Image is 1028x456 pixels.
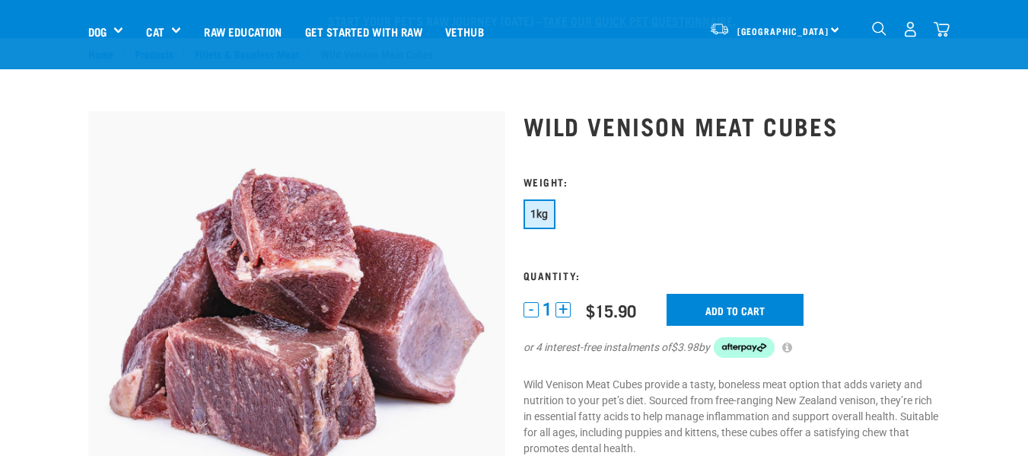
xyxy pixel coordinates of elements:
img: van-moving.png [709,22,730,36]
img: user.png [902,21,918,37]
span: 1 [543,301,552,317]
a: Dog [88,23,107,40]
h3: Weight: [524,176,940,187]
button: + [555,302,571,317]
input: Add to cart [667,294,804,326]
span: $3.98 [671,340,699,356]
div: or 4 interest-free instalments of by [524,337,940,359]
a: Vethub [434,1,495,62]
span: [GEOGRAPHIC_DATA] [737,28,829,33]
button: 1kg [524,199,555,229]
h3: Quantity: [524,269,940,281]
span: 1kg [530,208,549,220]
a: Get started with Raw [294,1,434,62]
div: $15.90 [586,301,636,320]
a: Cat [146,23,164,40]
h1: Wild Venison Meat Cubes [524,112,940,139]
button: - [524,302,539,317]
img: home-icon@2x.png [934,21,950,37]
a: Raw Education [193,1,293,62]
img: home-icon-1@2x.png [872,21,886,36]
img: Afterpay [714,337,775,359]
